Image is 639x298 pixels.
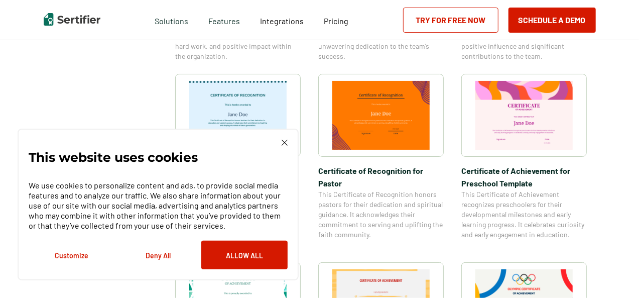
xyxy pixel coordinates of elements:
span: Certificate of Recognition for Pastor [318,164,444,189]
span: This Certificate of Recognition honors pastors for their dedication and spiritual guidance. It ac... [318,189,444,240]
img: Certificate of Achievement for Preschool Template [475,81,573,150]
a: Certificate of Recognition for PastorCertificate of Recognition for PastorThis Certificate of Rec... [318,74,444,250]
span: Features [208,14,240,26]
span: Pricing [324,16,348,26]
iframe: Chat Widget [589,250,639,298]
img: Certificate of Recognition for Pastor [332,81,430,150]
img: Sertifier | Digital Credentialing Platform [44,13,100,26]
button: Customize [29,241,115,269]
img: Cookie Popup Close [282,140,288,146]
span: Integrations [260,16,304,26]
span: Certificate of Achievement for Preschool Template [461,164,587,189]
a: Pricing [324,14,348,26]
button: Deny All [115,241,201,269]
p: This website uses cookies [29,152,198,162]
span: Solutions [155,14,188,26]
img: Certificate of Recognition for Teachers Template [189,81,287,150]
a: Integrations [260,14,304,26]
button: Schedule a Demo [508,8,596,33]
a: Certificate of Recognition for Teachers TemplateCertificate of Recognition for Teachers TemplateT... [175,74,301,250]
a: Certificate of Achievement for Preschool TemplateCertificate of Achievement for Preschool Templat... [461,74,587,250]
p: We use cookies to personalize content and ads, to provide social media features and to analyze ou... [29,180,288,231]
a: Try for Free Now [403,8,498,33]
button: Allow All [201,241,288,269]
span: This Certificate of Achievement recognizes preschoolers for their developmental milestones and ea... [461,189,587,240]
